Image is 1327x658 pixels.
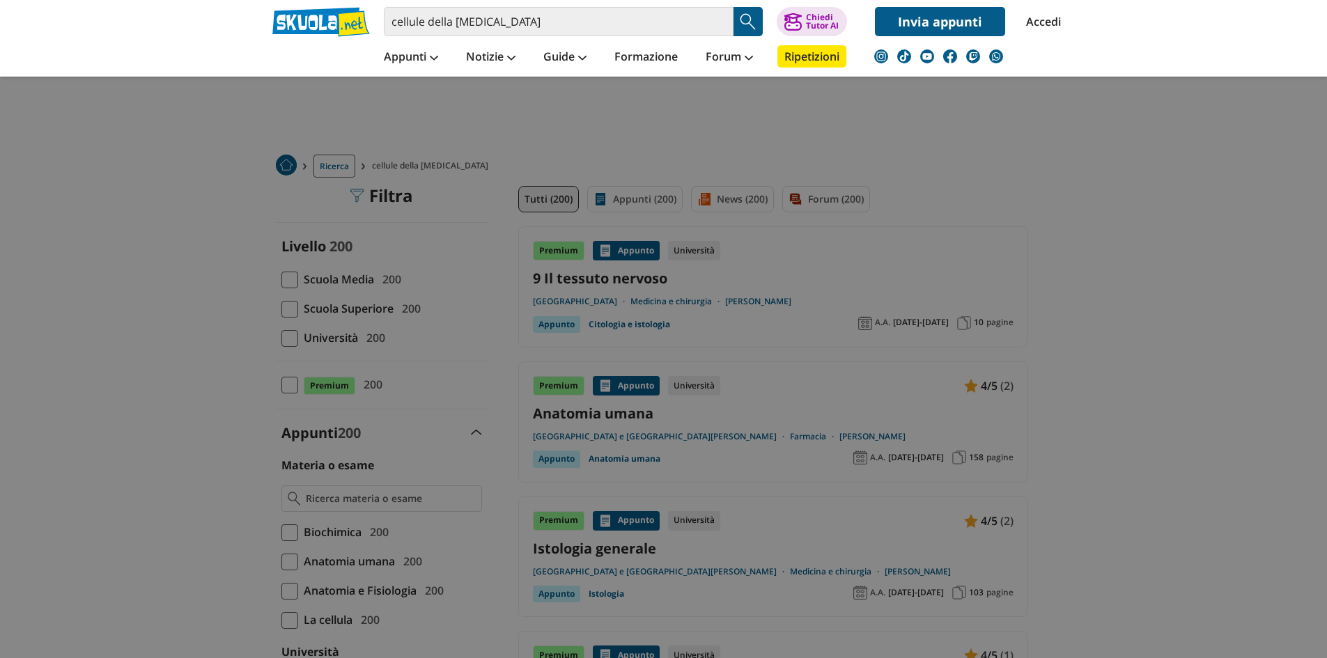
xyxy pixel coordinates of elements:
[920,49,934,63] img: youtube
[734,7,763,36] button: Search Button
[874,49,888,63] img: instagram
[777,7,847,36] button: ChiediTutor AI
[943,49,957,63] img: facebook
[702,45,756,70] a: Forum
[1026,7,1055,36] a: Accedi
[897,49,911,63] img: tiktok
[384,7,734,36] input: Cerca appunti, riassunti o versioni
[380,45,442,70] a: Appunti
[540,45,590,70] a: Guide
[875,7,1005,36] a: Invia appunti
[989,49,1003,63] img: WhatsApp
[463,45,519,70] a: Notizie
[738,11,759,32] img: Cerca appunti, riassunti o versioni
[806,13,839,30] div: Chiedi Tutor AI
[777,45,846,68] a: Ripetizioni
[966,49,980,63] img: twitch
[611,45,681,70] a: Formazione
